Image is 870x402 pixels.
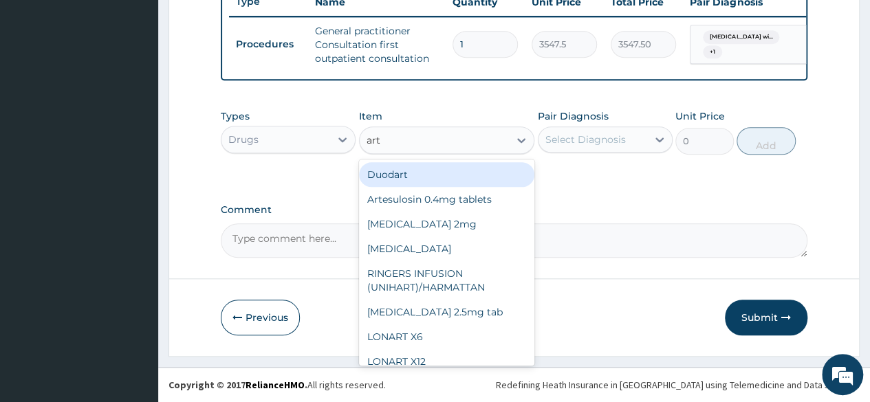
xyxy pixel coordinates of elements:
button: Previous [221,300,300,335]
span: We're online! [80,116,190,255]
div: [MEDICAL_DATA] 2.5mg tab [359,300,535,324]
img: d_794563401_company_1708531726252_794563401 [25,69,56,103]
div: Minimize live chat window [226,7,259,40]
label: Item [359,109,382,123]
textarea: Type your message and hit 'Enter' [7,261,262,309]
div: [MEDICAL_DATA] 2mg [359,212,535,236]
label: Types [221,111,250,122]
label: Comment [221,204,807,216]
td: General practitioner Consultation first outpatient consultation [308,17,446,72]
div: Chat with us now [72,77,231,95]
div: Duodart [359,162,535,187]
div: Drugs [228,133,259,146]
footer: All rights reserved. [158,367,870,402]
label: Unit Price [675,109,725,123]
button: Add [737,127,795,155]
strong: Copyright © 2017 . [168,379,307,391]
button: Submit [725,300,807,335]
div: LONART X6 [359,324,535,349]
div: [MEDICAL_DATA] [359,236,535,261]
label: Pair Diagnosis [538,109,609,123]
td: Procedures [229,32,308,57]
a: RelianceHMO [246,379,305,391]
div: Redefining Heath Insurance in [GEOGRAPHIC_DATA] using Telemedicine and Data Science! [496,378,860,392]
div: Select Diagnosis [545,133,626,146]
div: Artesulosin 0.4mg tablets [359,187,535,212]
span: [MEDICAL_DATA] wi... [703,30,779,44]
div: RINGERS INFUSION (UNIHART)/HARMATTAN [359,261,535,300]
div: LONART X12 [359,349,535,374]
span: + 1 [703,45,722,59]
